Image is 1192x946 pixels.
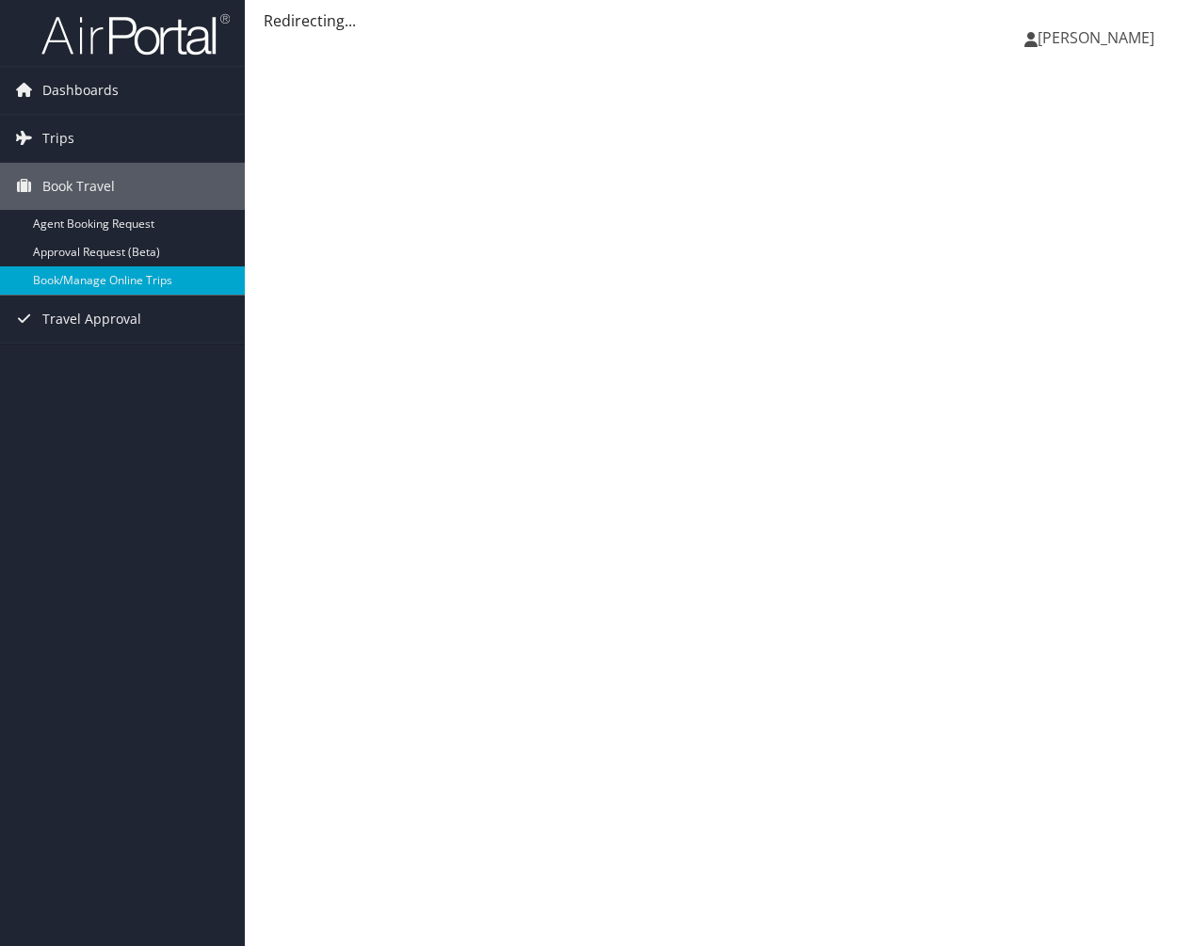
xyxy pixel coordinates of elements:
[42,115,74,162] span: Trips
[41,12,230,56] img: airportal-logo.png
[264,9,1173,32] div: Redirecting...
[42,296,141,343] span: Travel Approval
[42,163,115,210] span: Book Travel
[42,67,119,114] span: Dashboards
[1024,9,1173,66] a: [PERSON_NAME]
[1038,27,1154,48] span: [PERSON_NAME]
